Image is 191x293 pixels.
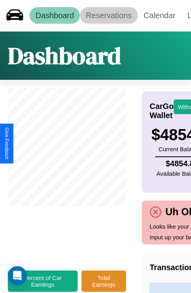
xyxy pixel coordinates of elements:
[8,266,27,285] div: Open Intercom Messenger
[8,270,78,292] button: Percent of Car Earnings
[30,7,80,24] a: Dashboard
[150,102,174,120] h4: CarGo Wallet
[138,7,182,24] a: Calendar
[80,7,138,24] a: Reservations
[8,39,121,72] h1: Dashboard
[82,270,126,292] button: Total Earnings
[4,128,9,160] div: Give Feedback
